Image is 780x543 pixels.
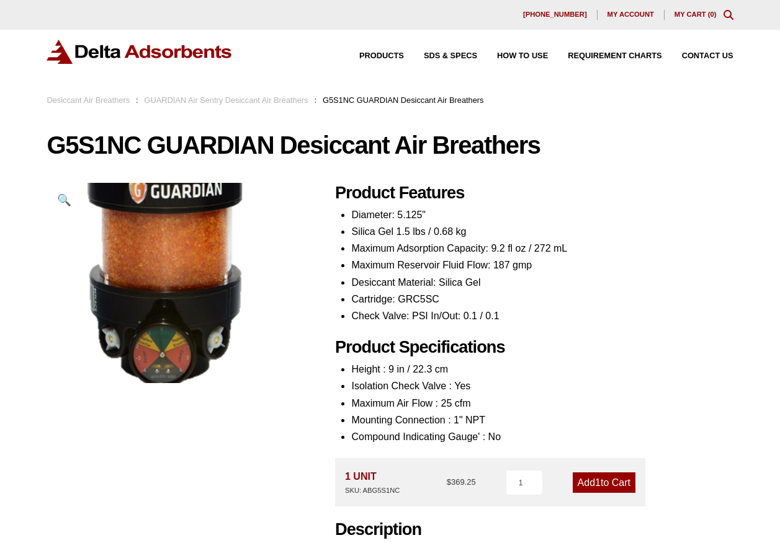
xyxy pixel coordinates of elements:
[447,477,476,487] bdi: 369.25
[351,274,733,291] li: Desiccant Material: Silica Gel
[314,95,316,105] span: :
[710,11,714,18] span: 0
[47,40,233,64] img: Delta Adsorbents
[335,183,733,203] h2: Product Features
[359,52,404,60] span: Products
[607,11,654,18] span: My account
[351,291,733,307] li: Cartridge: GRC5SC
[595,477,601,488] span: 1
[351,223,733,240] li: Silica Gel 1.5 lbs / 0.68 kg
[424,52,477,60] span: SDS & SPECS
[47,132,733,158] h1: G5S1NC GUARDIAN Desiccant Air Breathers
[568,52,661,60] span: Requirement Charts
[662,52,733,60] a: Contact Us
[675,11,717,18] a: My Cart (0)
[335,337,733,358] h2: Product Specifications
[339,52,404,60] a: Products
[497,52,548,60] span: How to Use
[351,240,733,257] li: Maximum Adsorption Capacity: 9.2 fl oz / 272 mL
[724,10,733,20] div: Toggle Modal Content
[351,395,733,412] li: Maximum Air Flow : 25 cfm
[136,95,138,105] span: :
[351,206,733,223] li: Diameter: 5.125"
[573,472,635,493] a: Add1to Cart
[404,52,477,60] a: SDS & SPECS
[345,485,400,497] div: SKU: ABG5S1NC
[351,412,733,428] li: Mounting Connection : 1" NPT
[548,52,661,60] a: Requirement Charts
[47,183,81,217] a: View full-screen image gallery
[351,361,733,377] li: Height : 9 in / 22.3 cm
[447,477,451,487] span: $
[523,11,587,18] span: [PHONE_NUMBER]
[57,193,71,206] span: 🔍
[335,519,733,540] h2: Description
[145,95,308,105] a: GUARDIAN Air Sentry Desiccant Air Breathers
[351,428,733,445] li: Compound Indicating Gauge' : No
[351,257,733,273] li: Maximum Reservoir Fluid Flow: 187 gmp
[598,10,665,20] a: My account
[682,52,733,60] span: Contact Us
[47,95,130,105] a: Desiccant Air Breathers
[477,52,548,60] a: How to Use
[351,377,733,394] li: Isolation Check Valve : Yes
[345,468,400,497] div: 1 UNIT
[513,10,598,20] a: [PHONE_NUMBER]
[323,95,484,105] span: G5S1NC GUARDIAN Desiccant Air Breathers
[351,307,733,324] li: Check Valve: PSI In/Out: 0.1 / 0.1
